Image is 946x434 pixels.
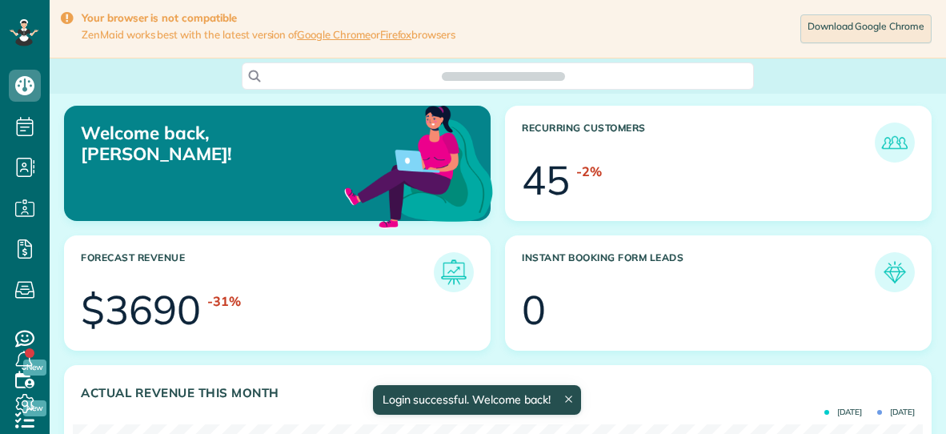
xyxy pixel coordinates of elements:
div: 45 [522,160,570,200]
div: 0 [522,290,546,330]
h3: Forecast Revenue [81,252,434,292]
a: Firefox [380,28,412,41]
span: [DATE] [877,408,915,416]
img: dashboard_welcome-42a62b7d889689a78055ac9021e634bf52bae3f8056760290aed330b23ab8690.png [341,87,496,243]
div: $3690 [81,290,201,330]
h3: Recurring Customers [522,123,875,163]
div: Login successful. Welcome back! [372,385,580,415]
a: Google Chrome [297,28,371,41]
img: icon_forecast_revenue-8c13a41c7ed35a8dcfafea3cbb826a0462acb37728057bba2d056411b612bbbe.png [438,256,470,288]
a: Download Google Chrome [800,14,932,43]
img: icon_recurring_customers-cf858462ba22bcd05b5a5880d41d6543d210077de5bb9ebc9590e49fd87d84ed.png [879,127,911,159]
span: Search ZenMaid… [458,68,548,84]
span: ZenMaid works best with the latest version of or browsers [82,28,455,42]
div: -2% [576,163,602,181]
p: Welcome back, [PERSON_NAME]! [81,123,356,165]
h3: Instant Booking Form Leads [522,252,875,292]
h3: Actual Revenue this month [81,386,915,400]
img: icon_form_leads-04211a6a04a5b2264e4ee56bc0799ec3eb69b7e499cbb523a139df1d13a81ae0.png [879,256,911,288]
div: -31% [207,292,241,311]
span: [DATE] [824,408,862,416]
strong: Your browser is not compatible [82,11,455,25]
